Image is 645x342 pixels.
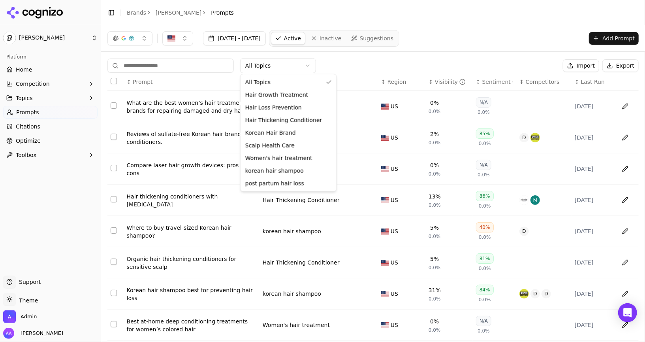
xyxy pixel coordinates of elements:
[245,167,304,175] span: korean hair shampoo
[245,129,296,137] span: Korean Hair Brand
[245,142,295,149] span: Scalp Health Care
[245,104,302,111] span: Hair Loss Prevention
[245,91,308,99] span: Hair Growth Treatment
[245,154,312,162] span: Women's hair treatment
[245,116,322,124] span: Hair Thickening Conditioner
[245,78,271,86] span: All Topics
[245,180,304,187] span: post partum hair loss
